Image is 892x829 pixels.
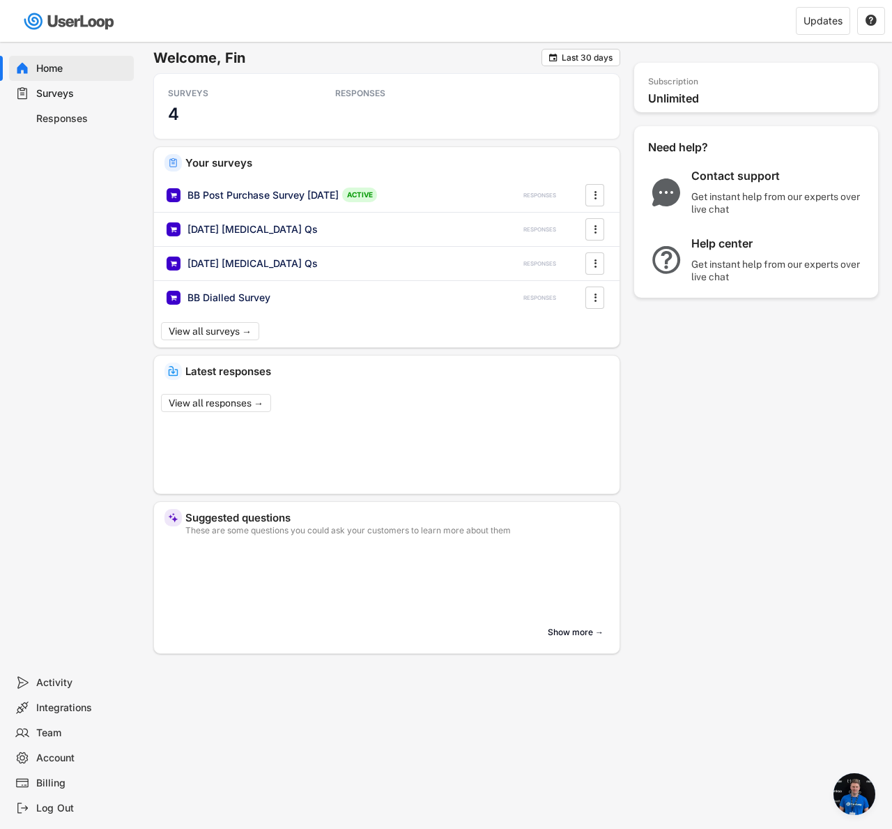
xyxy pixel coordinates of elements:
[168,512,178,523] img: MagicMajor%20%28Purple%29.svg
[648,246,684,274] img: QuestionMarkInverseMajor.svg
[588,287,602,308] button: 
[588,253,602,274] button: 
[168,103,179,125] h3: 4
[865,15,877,27] button: 
[523,260,556,268] div: RESPONSES
[648,91,871,106] div: Unlimited
[187,222,318,236] div: [DATE] [MEDICAL_DATA] Qs
[161,394,271,412] button: View all responses →
[168,88,293,99] div: SURVEYS
[588,219,602,240] button: 
[36,87,128,100] div: Surveys
[36,802,128,815] div: Log Out
[185,366,609,377] div: Latest responses
[594,256,597,271] text: 
[648,77,698,88] div: Subscription
[21,7,119,36] img: userloop-logo-01.svg
[562,54,613,62] div: Last 30 days
[523,294,556,302] div: RESPONSES
[36,752,128,765] div: Account
[833,773,875,815] div: Open chat
[187,291,270,305] div: BB Dialled Survey
[523,226,556,234] div: RESPONSES
[691,236,866,251] div: Help center
[691,190,866,215] div: Get instant help from our experts over live chat
[691,258,866,283] div: Get instant help from our experts over live chat
[36,701,128,715] div: Integrations
[691,169,866,183] div: Contact support
[335,88,461,99] div: RESPONSES
[342,188,377,202] div: ACTIVE
[36,62,128,75] div: Home
[36,112,128,126] div: Responses
[548,52,558,63] button: 
[161,322,259,340] button: View all surveys →
[594,188,597,202] text: 
[187,188,339,202] div: BB Post Purchase Survey [DATE]
[36,676,128,690] div: Activity
[185,158,609,168] div: Your surveys
[648,178,684,206] img: ChatMajor.svg
[803,16,843,26] div: Updates
[185,526,609,535] div: These are some questions you could ask your customers to learn more about them
[588,185,602,206] button: 
[36,777,128,790] div: Billing
[168,366,178,377] img: IncomingMajor.svg
[866,14,877,26] text: 
[187,257,318,271] div: [DATE] [MEDICAL_DATA] Qs
[523,192,556,199] div: RESPONSES
[153,49,541,67] h6: Welcome, Fin
[185,512,609,523] div: Suggested questions
[36,727,128,740] div: Team
[549,52,557,63] text: 
[648,140,746,155] div: Need help?
[542,622,609,643] button: Show more →
[594,290,597,305] text: 
[594,222,597,236] text: 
